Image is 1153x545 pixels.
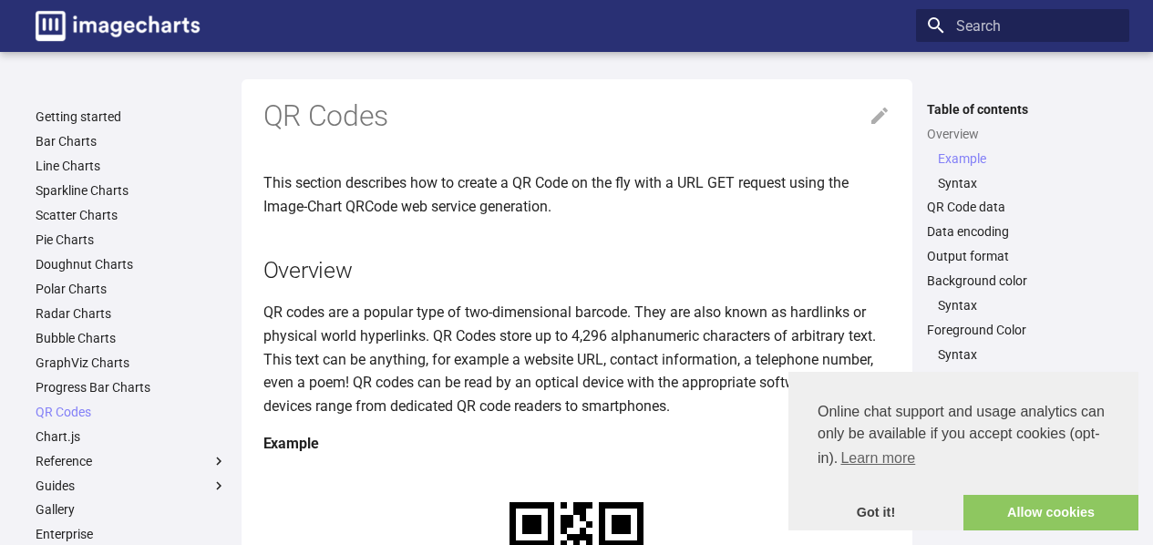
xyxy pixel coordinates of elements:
[818,401,1109,472] span: Online chat support and usage analytics can only be available if you accept cookies (opt-in).
[938,175,1118,191] a: Syntax
[927,322,1118,338] a: Foreground Color
[36,501,227,518] a: Gallery
[938,150,1118,167] a: Example
[36,526,227,542] a: Enterprise
[927,199,1118,215] a: QR Code data
[36,355,227,371] a: GraphViz Charts
[36,478,227,494] label: Guides
[36,256,227,272] a: Doughnut Charts
[36,11,200,41] img: logo
[927,297,1118,314] nav: Background color
[927,126,1118,142] a: Overview
[938,297,1118,314] a: Syntax
[963,495,1138,531] a: allow cookies
[36,158,227,174] a: Line Charts
[263,301,890,417] p: QR codes are a popular type of two-dimensional barcode. They are also known as hardlinks or physi...
[927,371,1118,387] a: Error correction level and margin
[927,272,1118,289] a: Background color
[36,453,227,469] label: Reference
[36,108,227,125] a: Getting started
[263,171,890,218] p: This section describes how to create a QR Code on the fly with a URL GET request using the Image-...
[36,404,227,420] a: QR Codes
[36,133,227,149] a: Bar Charts
[916,101,1129,388] nav: Table of contents
[788,372,1138,530] div: cookieconsent
[263,254,890,286] h2: Overview
[788,495,963,531] a: dismiss cookie message
[36,428,227,445] a: Chart.js
[927,346,1118,363] nav: Foreground Color
[36,281,227,297] a: Polar Charts
[927,223,1118,240] a: Data encoding
[938,346,1118,363] a: Syntax
[36,305,227,322] a: Radar Charts
[838,445,918,472] a: learn more about cookies
[36,182,227,199] a: Sparkline Charts
[28,4,207,48] a: Image-Charts documentation
[263,432,890,456] h4: Example
[36,231,227,248] a: Pie Charts
[916,9,1129,42] input: Search
[927,248,1118,264] a: Output format
[36,330,227,346] a: Bubble Charts
[36,207,227,223] a: Scatter Charts
[36,379,227,396] a: Progress Bar Charts
[927,150,1118,191] nav: Overview
[916,101,1129,118] label: Table of contents
[263,98,890,136] h1: QR Codes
